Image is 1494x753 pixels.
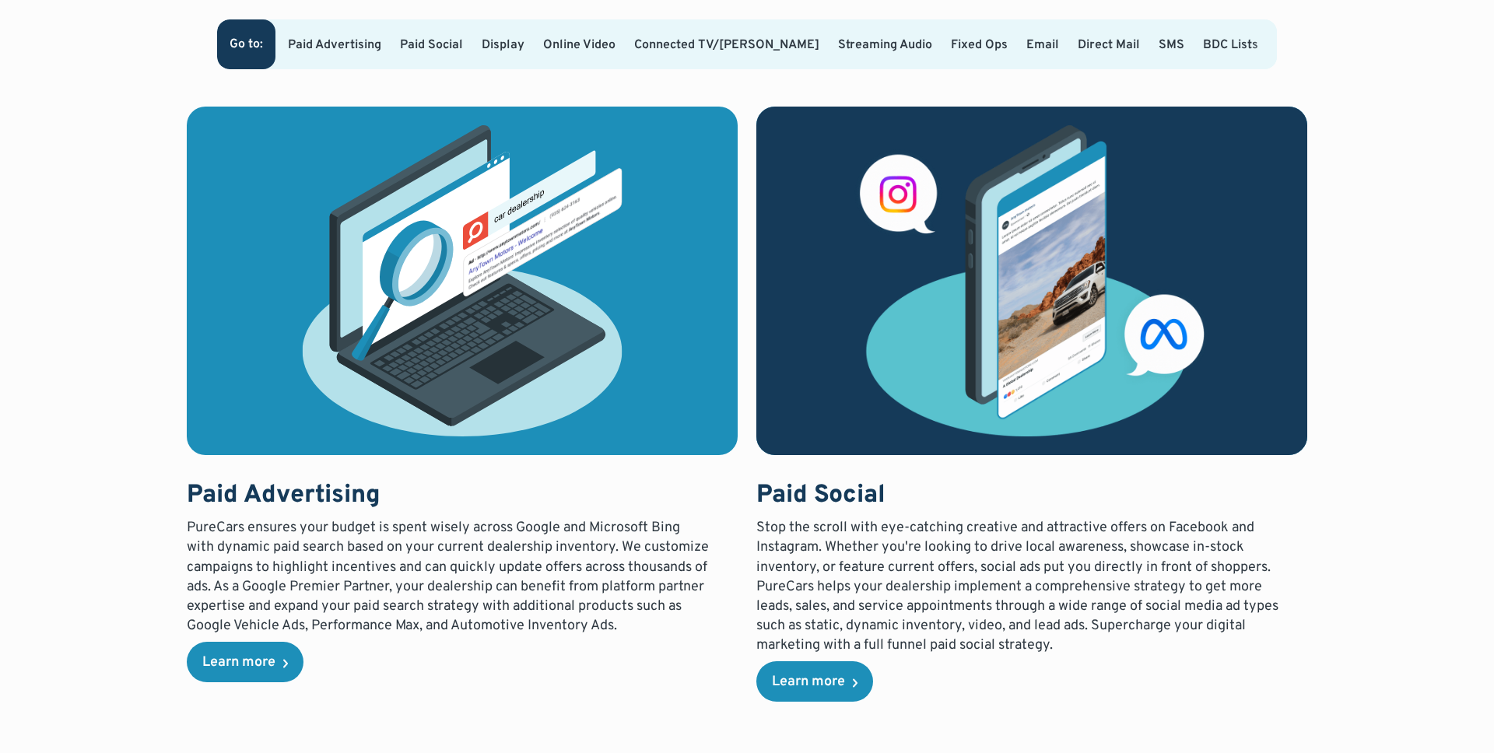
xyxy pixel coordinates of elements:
h3: Paid Social [756,480,1280,513]
p: PureCars ensures your budget is spent wisely across Google and Microsoft Bing with dynamic paid s... [187,518,710,636]
a: Email [1026,37,1059,53]
a: BDC Lists [1203,37,1258,53]
a: Display [482,37,524,53]
a: Learn more [756,661,873,702]
a: Connected TV/[PERSON_NAME] [634,37,819,53]
a: Streaming Audio [838,37,932,53]
h3: Paid Advertising [187,480,710,513]
div: Learn more [202,656,275,670]
a: SMS [1159,37,1184,53]
p: Stop the scroll with eye-catching creative and attractive offers on Facebook and Instagram. Wheth... [756,518,1280,655]
a: Learn more [187,642,303,682]
div: Go to: [230,38,263,51]
div: Learn more [772,675,845,689]
a: Direct Mail [1078,37,1140,53]
a: Paid Social [400,37,463,53]
a: Online Video [543,37,615,53]
a: Fixed Ops [951,37,1008,53]
a: Paid Advertising [288,37,381,53]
